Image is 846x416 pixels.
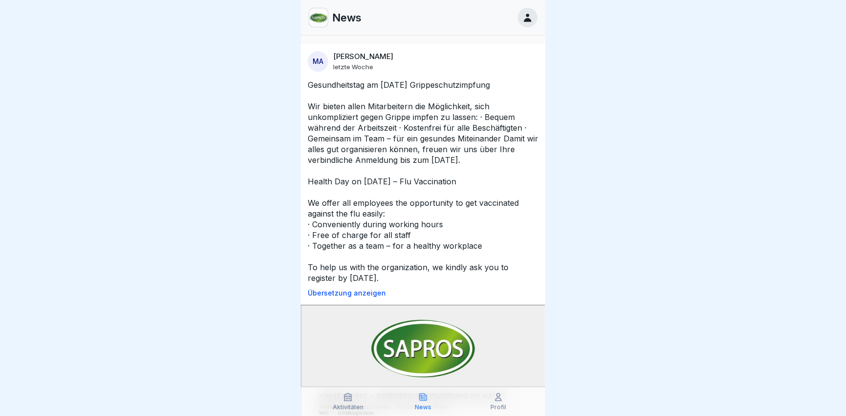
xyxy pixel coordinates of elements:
p: News [332,11,361,24]
p: Gesundheitstag am [DATE] Grippeschutzimpfung Wir bieten allen Mitarbeitern die Möglichkeit, sich ... [308,79,538,283]
div: MA [308,51,328,72]
p: News [415,404,431,411]
img: kf7i1i887rzam0di2wc6oekd.png [309,8,328,27]
p: [PERSON_NAME] [333,52,393,61]
p: Übersetzung anzeigen [308,289,538,297]
p: Profil [490,404,506,411]
p: letzte Woche [333,63,373,71]
p: Aktivitäten [333,404,363,411]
